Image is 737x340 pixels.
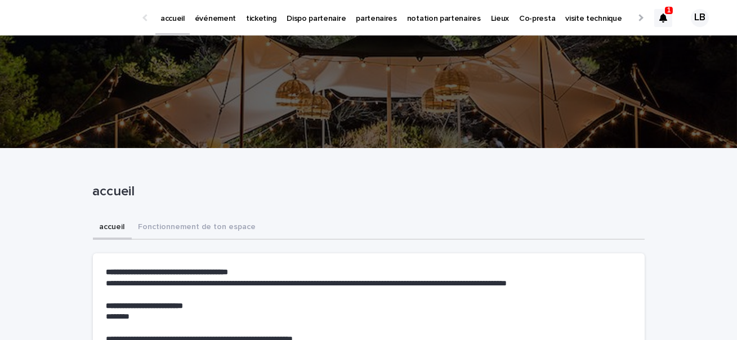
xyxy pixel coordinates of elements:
p: 1 [667,6,671,14]
img: Ls34BcGeRexTGTNfXpUC [23,7,132,29]
p: accueil [93,184,640,200]
div: 1 [654,9,672,27]
div: LB [691,9,709,27]
button: Fonctionnement de ton espace [132,216,263,240]
button: accueil [93,216,132,240]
